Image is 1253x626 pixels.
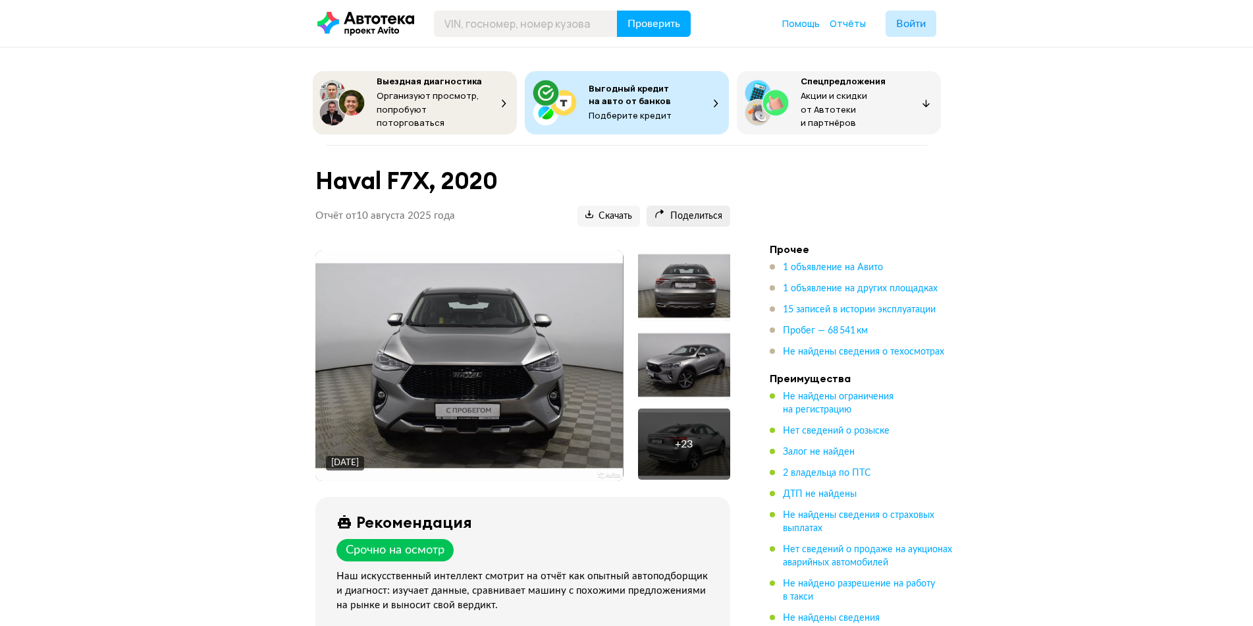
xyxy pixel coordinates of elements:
[577,206,640,227] button: Скачать
[315,250,624,481] img: Main car
[783,490,857,499] span: ДТП не найдены
[801,90,867,128] span: Акции и скидки от Автотеки и партнёров
[346,543,444,557] div: Срочно на осмотр
[377,75,482,87] span: Выездная диагностика
[377,90,479,128] span: Организуют просмотр, попробуют поторговаться
[896,18,926,29] span: Войти
[783,469,871,478] span: 2 владельца по ПТС
[783,447,855,457] span: Залог не найден
[627,18,680,29] span: Проверить
[770,372,954,385] h4: Преимущества
[770,242,954,256] h4: Прочее
[783,326,868,335] span: Пробег — 68 541 км
[783,347,944,356] span: Не найдены сведения о техосмотрах
[315,167,730,195] h1: Haval F7X, 2020
[589,82,671,107] span: Выгодный кредит на авто от банков
[783,545,952,567] span: Нет сведений о продаже на аукционах аварийных автомобилей
[434,11,618,37] input: VIN, госномер, номер кузова
[801,75,886,87] span: Спецпредложения
[654,210,722,223] span: Поделиться
[585,210,632,223] span: Скачать
[783,392,893,414] span: Не найдены ограничения на регистрацию
[647,206,730,227] button: Поделиться
[617,11,691,37] button: Проверить
[783,426,890,436] span: Нет сведений о розыске
[675,438,693,451] div: + 23
[783,511,934,533] span: Не найдены сведения о страховых выплатах
[783,305,936,314] span: 15 записей в истории эксплуатации
[315,210,455,223] p: Отчёт от 10 августа 2025 года
[313,71,517,134] button: Выездная диагностикаОрганизуют просмотр, попробуют поторговаться
[783,263,883,272] span: 1 объявление на Авито
[783,579,935,602] span: Не найдено разрешение на работу в такси
[737,71,941,134] button: СпецпредложенияАкции и скидки от Автотеки и партнёров
[589,109,672,121] span: Подберите кредит
[331,457,359,469] div: [DATE]
[886,11,936,37] button: Войти
[783,284,938,293] span: 1 объявление на других площадках
[830,17,866,30] a: Отчёты
[336,569,714,613] div: Наш искусственный интеллект смотрит на отчёт как опытный автоподборщик и диагност: изучает данные...
[525,71,729,134] button: Выгодный кредит на авто от банковПодберите кредит
[356,513,472,531] div: Рекомендация
[782,17,820,30] a: Помощь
